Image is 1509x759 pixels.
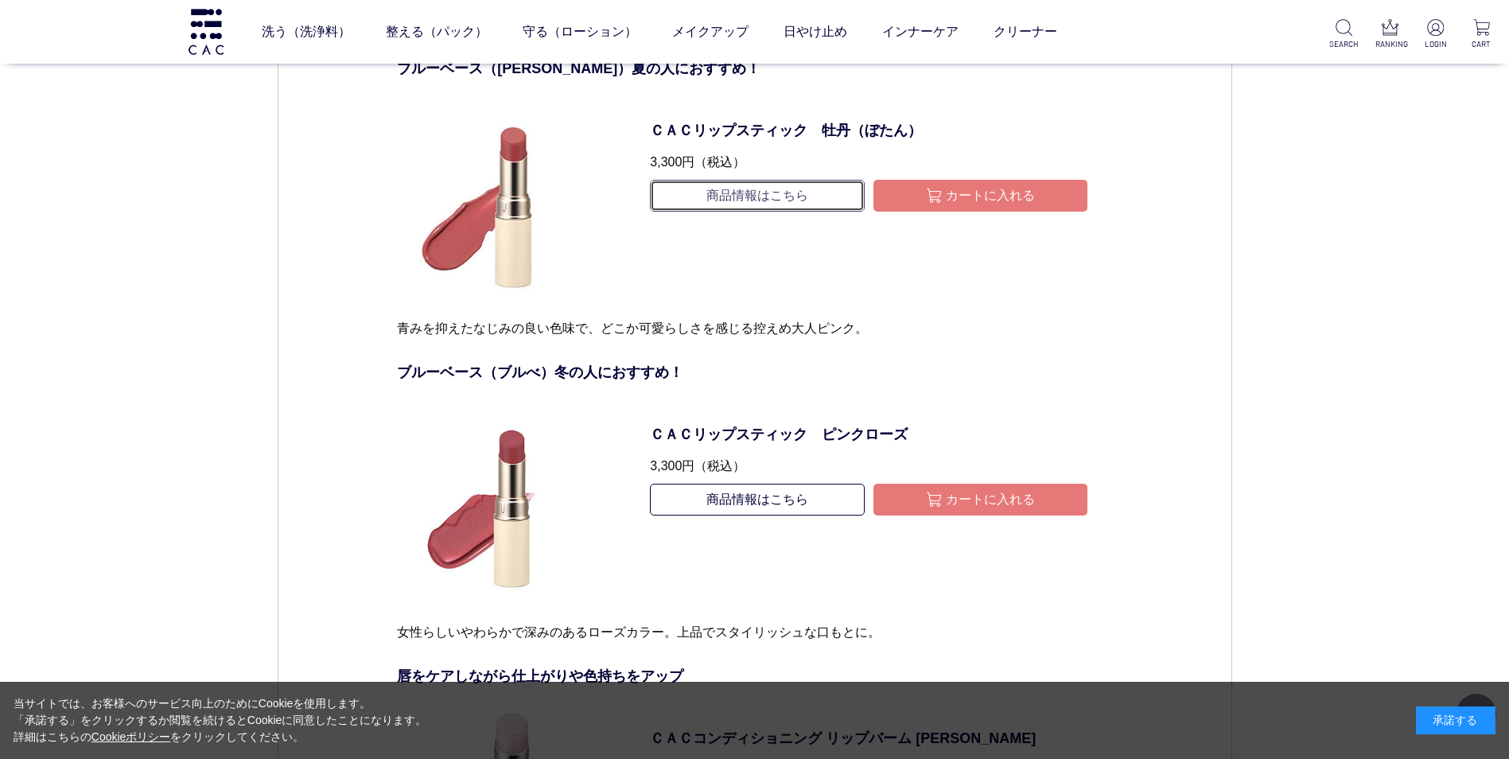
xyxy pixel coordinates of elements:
[1416,706,1495,734] div: 承諾する
[694,459,745,473] span: （税込）
[650,424,1087,446] a: ＣＡＣリップスティック ピンクローズ
[523,10,637,54] a: 守る（ローション）
[650,153,1087,172] p: 3,300円
[397,394,626,623] img: リップスティックピンクローズ
[397,319,1112,338] p: 青みを抑えたなじみの良い色味で、どこか可愛らしさを感じる控えめ大人ピンク。
[397,90,626,319] img: リップスティック牡丹（ぼたん）
[397,666,1112,687] p: 唇をケアしながら仕上がりや色持ちをアップ
[873,484,1087,516] button: カートに入れる
[650,120,1087,142] a: ＣＡＣリップスティック 牡丹（ぼたん）
[1329,38,1359,50] p: SEARCH
[650,457,1087,476] p: 3,300円
[397,362,1112,383] p: ブルーベース（ブルべ）冬の人におすすめ！
[672,10,749,54] a: メイクアップ
[1375,38,1405,50] p: RANKING
[1467,19,1496,50] a: CART
[1329,19,1359,50] a: SEARCH
[650,180,864,212] a: 商品情報はこちら
[1467,38,1496,50] p: CART
[397,623,1112,642] p: 女性らしいやわらかで深みのあるローズカラー。上品でスタイリッシュな口もとに。
[186,9,226,54] img: logo
[650,484,864,516] a: 商品情報はこちら
[694,155,745,169] span: （税込）
[14,695,427,745] div: 当サイトでは、お客様へのサービス向上のためにCookieを使用します。 「承諾する」をクリックするか閲覧を続けるとCookieに同意したことになります。 詳細はこちらの をクリックしてください。
[784,10,847,54] a: 日やけ止め
[994,10,1057,54] a: クリーナー
[873,180,1087,212] button: カートに入れる
[91,730,171,743] a: Cookieポリシー
[386,10,488,54] a: 整える（パック）
[262,10,351,54] a: 洗う（洗浄料）
[882,10,959,54] a: インナーケア
[1421,38,1450,50] p: LOGIN
[1375,19,1405,50] a: RANKING
[1421,19,1450,50] a: LOGIN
